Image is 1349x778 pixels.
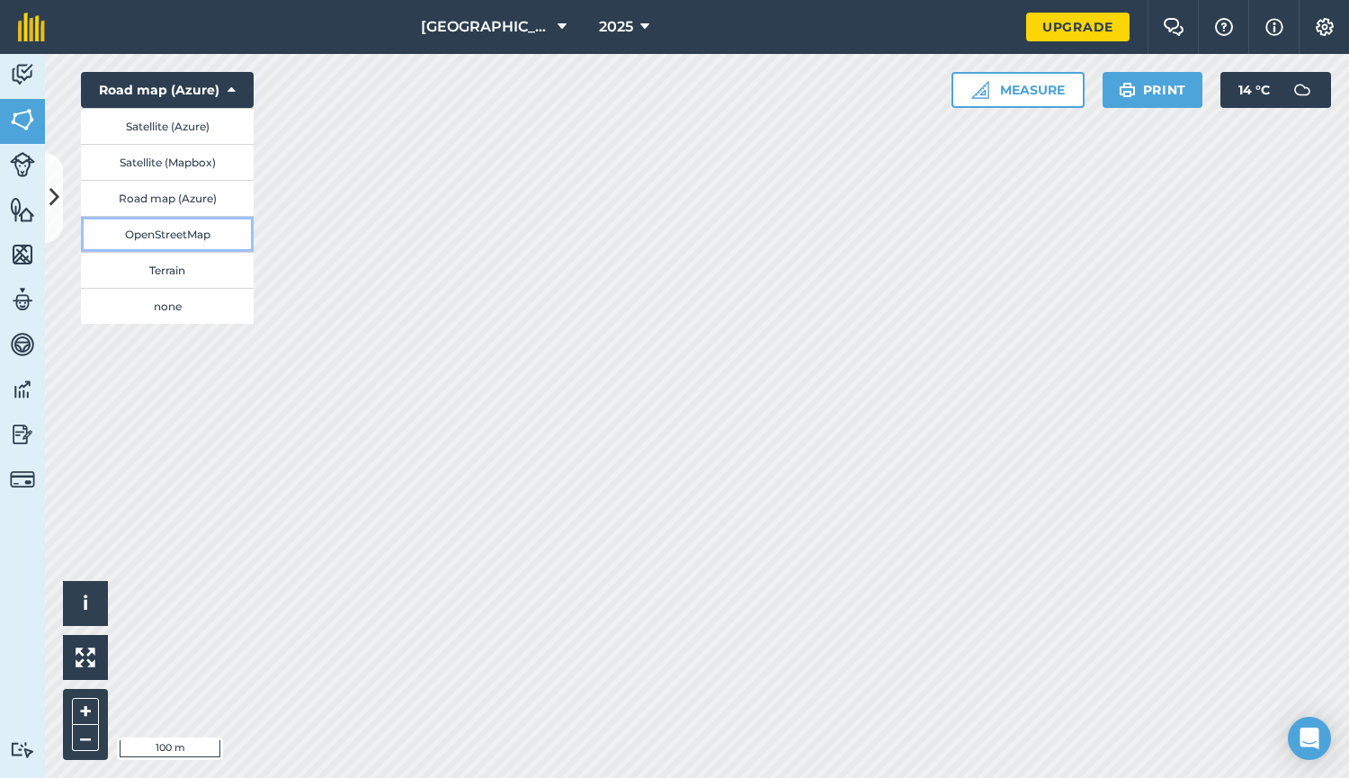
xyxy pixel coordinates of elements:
button: Terrain [81,252,254,288]
button: Satellite (Azure) [81,108,254,144]
span: i [83,592,88,614]
button: OpenStreetMap [81,216,254,252]
img: svg+xml;base64,PD94bWwgdmVyc2lvbj0iMS4wIiBlbmNvZGluZz0idXRmLTgiPz4KPCEtLSBHZW5lcmF0b3I6IEFkb2JlIE... [10,331,35,358]
button: none [81,288,254,324]
img: svg+xml;base64,PD94bWwgdmVyc2lvbj0iMS4wIiBlbmNvZGluZz0idXRmLTgiPz4KPCEtLSBHZW5lcmF0b3I6IEFkb2JlIE... [10,376,35,403]
div: Open Intercom Messenger [1288,717,1331,760]
img: fieldmargin Logo [18,13,45,41]
img: Two speech bubbles overlapping with the left bubble in the forefront [1163,18,1184,36]
img: svg+xml;base64,PHN2ZyB4bWxucz0iaHR0cDovL3d3dy53My5vcmcvMjAwMC9zdmciIHdpZHRoPSIxNyIgaGVpZ2h0PSIxNy... [1265,16,1283,38]
img: svg+xml;base64,PD94bWwgdmVyc2lvbj0iMS4wIiBlbmNvZGluZz0idXRmLTgiPz4KPCEtLSBHZW5lcmF0b3I6IEFkb2JlIE... [10,467,35,492]
img: svg+xml;base64,PD94bWwgdmVyc2lvbj0iMS4wIiBlbmNvZGluZz0idXRmLTgiPz4KPCEtLSBHZW5lcmF0b3I6IEFkb2JlIE... [10,286,35,313]
img: svg+xml;base64,PD94bWwgdmVyc2lvbj0iMS4wIiBlbmNvZGluZz0idXRmLTgiPz4KPCEtLSBHZW5lcmF0b3I6IEFkb2JlIE... [10,741,35,758]
img: svg+xml;base64,PHN2ZyB4bWxucz0iaHR0cDovL3d3dy53My5vcmcvMjAwMC9zdmciIHdpZHRoPSI1NiIgaGVpZ2h0PSI2MC... [10,196,35,223]
img: svg+xml;base64,PD94bWwgdmVyc2lvbj0iMS4wIiBlbmNvZGluZz0idXRmLTgiPz4KPCEtLSBHZW5lcmF0b3I6IEFkb2JlIE... [1284,72,1320,108]
button: Print [1103,72,1203,108]
button: 14 °C [1220,72,1331,108]
button: Road map (Azure) [81,72,254,108]
img: svg+xml;base64,PHN2ZyB4bWxucz0iaHR0cDovL3d3dy53My5vcmcvMjAwMC9zdmciIHdpZHRoPSI1NiIgaGVpZ2h0PSI2MC... [10,241,35,268]
img: svg+xml;base64,PHN2ZyB4bWxucz0iaHR0cDovL3d3dy53My5vcmcvMjAwMC9zdmciIHdpZHRoPSIxOSIgaGVpZ2h0PSIyNC... [1119,79,1136,101]
span: 14 ° C [1238,72,1270,108]
a: Upgrade [1026,13,1130,41]
img: Four arrows, one pointing top left, one top right, one bottom right and the last bottom left [76,648,95,667]
img: svg+xml;base64,PD94bWwgdmVyc2lvbj0iMS4wIiBlbmNvZGluZz0idXRmLTgiPz4KPCEtLSBHZW5lcmF0b3I6IEFkb2JlIE... [10,152,35,177]
img: svg+xml;base64,PD94bWwgdmVyc2lvbj0iMS4wIiBlbmNvZGluZz0idXRmLTgiPz4KPCEtLSBHZW5lcmF0b3I6IEFkb2JlIE... [10,421,35,448]
button: Satellite (Mapbox) [81,144,254,180]
button: Measure [951,72,1085,108]
img: svg+xml;base64,PHN2ZyB4bWxucz0iaHR0cDovL3d3dy53My5vcmcvMjAwMC9zdmciIHdpZHRoPSI1NiIgaGVpZ2h0PSI2MC... [10,106,35,133]
span: [GEOGRAPHIC_DATA] [421,16,550,38]
button: + [72,698,99,725]
img: A cog icon [1314,18,1336,36]
span: 2025 [599,16,633,38]
button: i [63,581,108,626]
img: Ruler icon [971,81,989,99]
button: – [72,725,99,751]
button: Road map (Azure) [81,180,254,216]
img: svg+xml;base64,PD94bWwgdmVyc2lvbj0iMS4wIiBlbmNvZGluZz0idXRmLTgiPz4KPCEtLSBHZW5lcmF0b3I6IEFkb2JlIE... [10,61,35,88]
img: A question mark icon [1213,18,1235,36]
